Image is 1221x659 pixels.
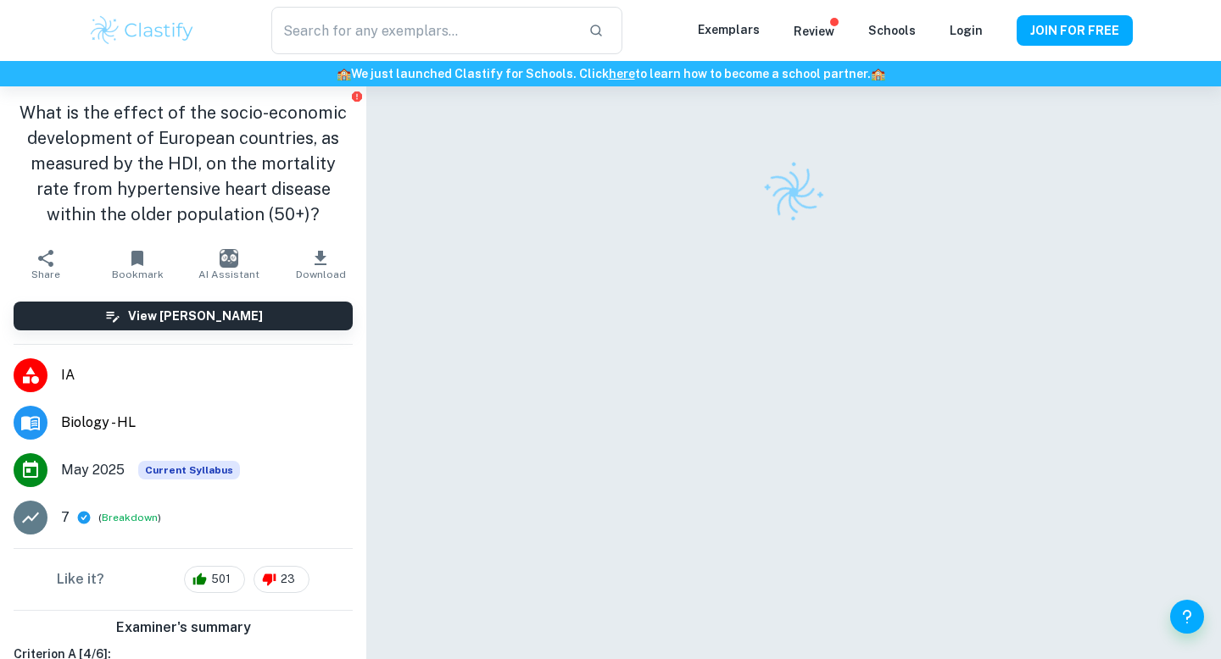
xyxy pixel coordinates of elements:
[184,566,245,593] div: 501
[198,269,259,280] span: AI Assistant
[88,14,196,47] img: Clastify logo
[61,460,125,480] span: May 2025
[61,507,70,528] p: 7
[14,100,353,227] h1: What is the effect of the socio-economic development of European countries, as measured by the HD...
[254,566,309,593] div: 23
[202,571,240,588] span: 501
[128,307,263,325] h6: View [PERSON_NAME]
[337,67,351,80] span: 🏫
[183,241,275,288] button: AI Assistant
[275,241,366,288] button: Download
[138,461,240,479] div: This exemplar is based on the current syllabus. Feel free to refer to it for inspiration/ideas wh...
[296,269,346,280] span: Download
[271,571,304,588] span: 23
[14,302,353,330] button: View [PERSON_NAME]
[31,269,60,280] span: Share
[7,617,360,638] h6: Examiner's summary
[871,67,885,80] span: 🏫
[609,67,635,80] a: here
[92,241,183,288] button: Bookmark
[752,151,836,235] img: Clastify logo
[98,510,161,526] span: ( )
[868,24,916,37] a: Schools
[794,22,834,41] p: Review
[57,569,104,590] h6: Like it?
[220,249,238,268] img: AI Assistant
[698,20,760,39] p: Exemplars
[3,64,1218,83] h6: We just launched Clastify for Schools. Click to learn how to become a school partner.
[1017,15,1133,46] button: JOIN FOR FREE
[138,461,240,479] span: Current Syllabus
[950,24,983,37] a: Login
[1170,600,1204,634] button: Help and Feedback
[102,510,158,525] button: Breakdown
[350,90,363,102] button: Report issue
[61,365,353,385] span: IA
[271,7,575,54] input: Search for any exemplars...
[112,269,164,280] span: Bookmark
[61,413,353,433] span: Biology - HL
